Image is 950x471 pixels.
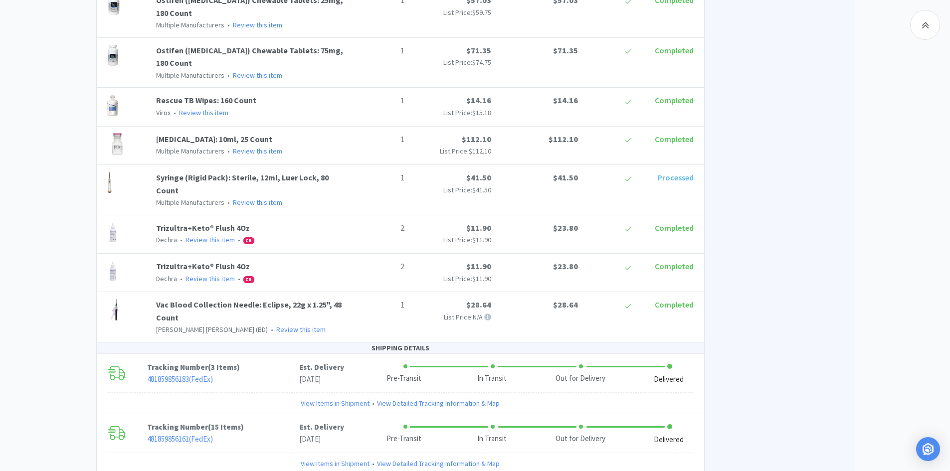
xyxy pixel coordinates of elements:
div: Pre-Transit [386,433,421,445]
span: • [179,235,184,244]
p: List Price: [412,107,491,118]
span: $23.80 [553,223,578,233]
a: Trizultra+Keto® Flush 4Oz [156,223,250,233]
div: Delivered [654,374,684,385]
span: • [236,235,242,244]
div: Open Intercom Messenger [916,437,940,461]
span: Completed [655,45,694,55]
a: Review this item [233,20,282,29]
p: List Price: [412,184,491,195]
span: Multiple Manufacturers [156,20,224,29]
p: List Price: [412,273,491,284]
p: List Price: [412,146,491,157]
span: $15.18 [472,108,491,117]
p: 2 [355,260,404,273]
span: $59.75 [472,8,491,17]
span: Completed [655,95,694,105]
span: $14.16 [466,95,491,105]
img: f92d3e5c70b749279235d3bca202db80_7770.png [107,133,129,155]
img: 72d661e4f03542e5b09b342609dd8517_18065.png [107,260,120,282]
a: View Items in Shipment [301,458,370,469]
span: Completed [655,223,694,233]
span: Multiple Manufacturers [156,147,224,156]
span: $41.50 [553,172,578,182]
span: CB [244,238,254,244]
span: Completed [655,300,694,310]
span: • [172,108,178,117]
p: 2 [355,222,404,235]
a: View Detailed Tracking Information & Map [377,458,500,469]
a: Rescue TB Wipes: 160 Count [156,95,256,105]
span: $112.10 [549,134,578,144]
p: List Price: [412,7,491,18]
p: List Price: [412,57,491,68]
a: Vac Blood Collection Needle: Eclipse, 22g x 1.25", 48 Count [156,300,342,322]
span: • [370,398,377,409]
span: $112.10 [462,134,491,144]
span: $11.90 [472,274,491,283]
p: Est. Delivery [299,421,344,433]
span: $11.90 [466,223,491,233]
a: View Items in Shipment [301,398,370,409]
a: [MEDICAL_DATA]: 10ml, 25 Count [156,134,272,144]
span: Multiple Manufacturers [156,198,224,207]
a: Review this item [233,147,282,156]
span: • [179,274,184,283]
p: [DATE] [299,373,344,385]
a: Trizultra+Keto® Flush 4Oz [156,261,250,271]
span: Completed [655,134,694,144]
p: 1 [355,94,404,107]
img: 2dc9658b35cd4e99b84e6ca1b0251f38_10356.png [107,299,121,320]
div: Out for Delivery [556,373,605,384]
a: View Detailed Tracking Information & Map [377,398,500,409]
span: • [226,198,231,207]
div: In Transit [477,373,507,384]
div: In Transit [477,433,507,445]
img: b2bf98b42a274708b241b021021eb016_222591.png [107,44,119,66]
p: List Price: N/A [412,312,491,322]
a: Review this item [276,325,326,334]
span: $71.35 [466,45,491,55]
p: 1 [355,44,404,57]
span: Dechra [156,274,177,283]
p: Tracking Number ( ) [147,421,299,433]
div: Delivered [654,434,684,446]
a: Review this item [179,108,228,117]
a: Review this item [186,235,235,244]
p: [DATE] [299,433,344,445]
img: 72d661e4f03542e5b09b342609dd8517_18065.png [107,222,120,244]
a: Ostifen ([MEDICAL_DATA]) Chewable Tablets: 75mg, 180 Count [156,45,343,68]
span: $41.50 [472,185,491,194]
img: 2258bf2489b04d53a8dc1092e5e8af8f_7143.png [107,171,112,193]
span: $11.90 [466,261,491,271]
span: $41.50 [466,172,491,182]
span: Processed [658,172,694,182]
span: $74.75 [472,58,491,67]
span: Dechra [156,235,177,244]
span: $71.35 [553,45,578,55]
span: [PERSON_NAME] [PERSON_NAME] (BD) [156,325,268,334]
a: 481859856161(FedEx) [147,434,213,444]
span: $28.64 [466,300,491,310]
a: Review this item [233,198,282,207]
p: Tracking Number ( ) [147,361,299,373]
a: Review this item [233,71,282,80]
span: $28.64 [553,300,578,310]
span: • [226,71,231,80]
span: • [370,458,377,469]
p: 1 [355,299,404,312]
span: • [226,20,231,29]
a: Review this item [186,274,235,283]
span: 3 Items [211,362,237,372]
span: $112.10 [469,147,491,156]
a: 481859856183(FedEx) [147,374,213,384]
span: 15 Items [211,422,241,432]
p: List Price: [412,234,491,245]
span: Multiple Manufacturers [156,71,224,80]
div: SHIPPING DETAILS [97,342,704,354]
span: • [226,147,231,156]
div: Pre-Transit [386,373,421,384]
div: Out for Delivery [556,433,605,445]
span: • [236,274,242,283]
p: 1 [355,133,404,146]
